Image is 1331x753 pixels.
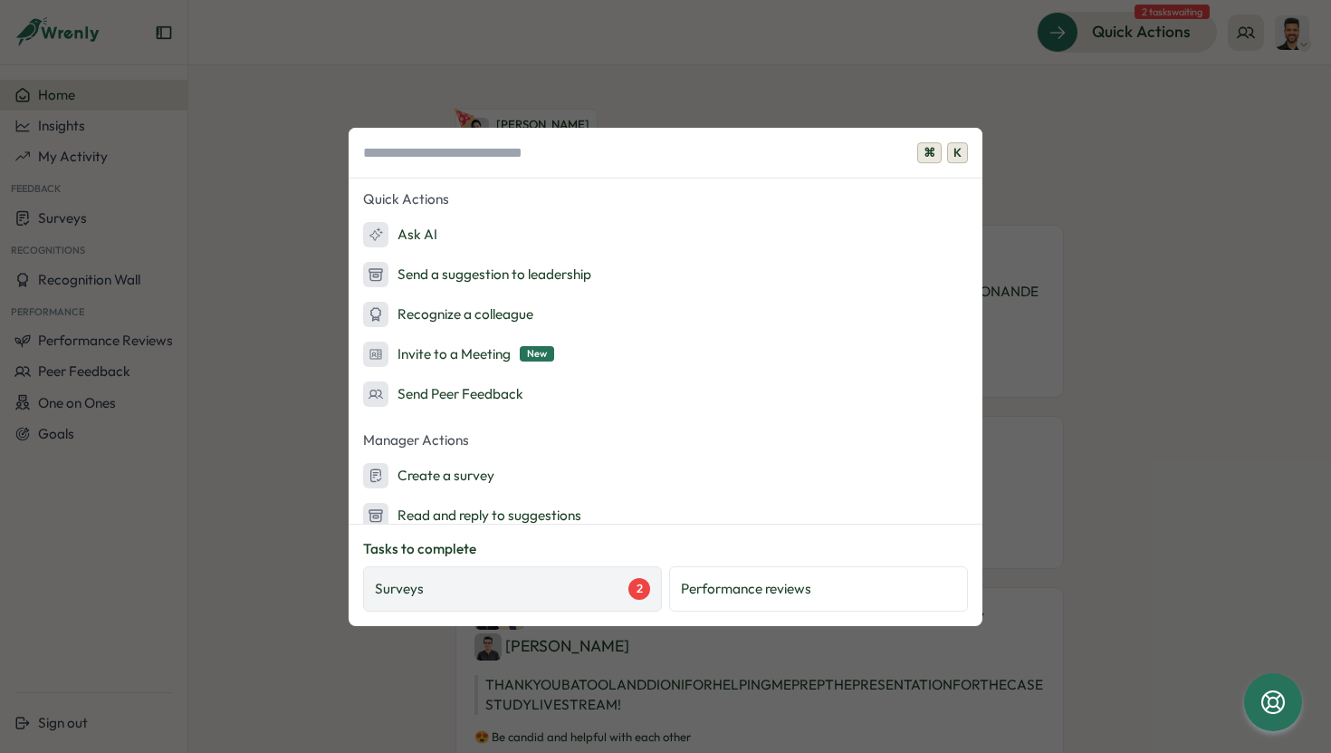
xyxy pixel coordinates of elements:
[349,427,982,454] p: Manager Actions
[349,186,982,213] p: Quick Actions
[947,142,968,164] span: K
[363,503,581,528] div: Read and reply to suggestions
[349,376,982,412] button: Send Peer Feedback
[349,336,982,372] button: Invite to a MeetingNew
[363,381,523,407] div: Send Peer Feedback
[375,579,424,599] p: Surveys
[520,346,554,362] span: New
[349,497,982,534] button: Read and reply to suggestions
[349,296,982,333] button: Recognize a colleague
[917,142,942,164] span: ⌘
[363,539,968,559] p: Tasks to complete
[363,302,533,327] div: Recognize a colleague
[363,262,591,287] div: Send a suggestion to leadership
[363,342,554,367] div: Invite to a Meeting
[363,463,494,488] div: Create a survey
[349,458,982,494] button: Create a survey
[681,579,811,599] p: Performance reviews
[628,578,650,600] div: 2
[349,217,982,253] button: Ask AI
[363,222,437,247] div: Ask AI
[349,256,982,293] button: Send a suggestion to leadership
